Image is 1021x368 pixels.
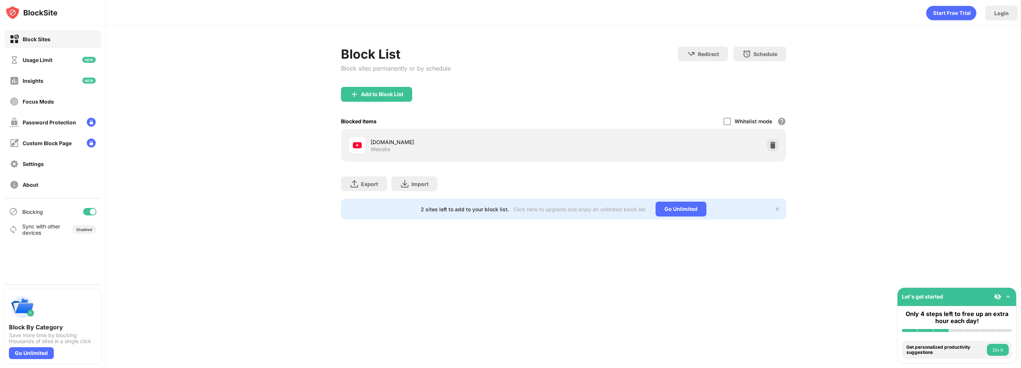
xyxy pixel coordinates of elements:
div: Blocked Items [341,118,377,124]
div: Usage Limit [23,57,52,63]
img: focus-off.svg [10,97,19,106]
div: About [23,182,38,188]
img: settings-off.svg [10,159,19,169]
div: Only 4 steps left to free up an extra hour each day! [902,310,1012,325]
div: Settings [23,161,44,167]
div: animation [926,6,976,20]
div: Import [411,181,429,187]
div: Whitelist mode [735,118,772,124]
div: Custom Block Page [23,140,72,146]
img: new-icon.svg [82,78,96,84]
div: Get personalized productivity suggestions [906,345,985,355]
div: Blocking [22,209,43,215]
img: lock-menu.svg [87,139,96,147]
div: Block List [341,46,451,62]
img: omni-setup-toggle.svg [1004,293,1012,300]
div: Insights [23,78,43,84]
img: sync-icon.svg [9,225,18,234]
div: Block sites permanently or by schedule [341,65,451,72]
div: Block By Category [9,323,96,331]
img: about-off.svg [10,180,19,189]
button: Do it [987,344,1009,356]
div: Login [994,10,1009,16]
div: Redirect [698,51,719,57]
img: logo-blocksite.svg [5,5,58,20]
img: new-icon.svg [82,57,96,63]
div: 2 sites left to add to your block list. [421,206,509,212]
div: Let's get started [902,293,943,300]
img: time-usage-off.svg [10,55,19,65]
img: blocking-icon.svg [9,207,18,216]
div: Schedule [754,51,777,57]
img: push-categories.svg [9,294,36,320]
img: lock-menu.svg [87,118,96,127]
div: Go Unlimited [9,347,54,359]
div: Block Sites [23,36,50,42]
div: Focus Mode [23,98,54,105]
div: Go Unlimited [656,202,706,216]
div: [DOMAIN_NAME] [371,138,564,146]
img: customize-block-page-off.svg [10,139,19,148]
img: eye-not-visible.svg [994,293,1001,300]
div: Password Protection [23,119,76,126]
img: block-on.svg [10,35,19,44]
img: x-button.svg [774,206,780,212]
div: Add to Block List [361,91,403,97]
div: Export [361,181,378,187]
div: Sync with other devices [22,223,60,236]
img: insights-off.svg [10,76,19,85]
div: Disabled [76,227,92,232]
img: favicons [353,141,362,150]
div: Save more time by blocking thousands of sites in a single click [9,332,96,344]
div: Website [371,146,390,153]
img: password-protection-off.svg [10,118,19,127]
div: Click here to upgrade and enjoy an unlimited block list. [513,206,647,212]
